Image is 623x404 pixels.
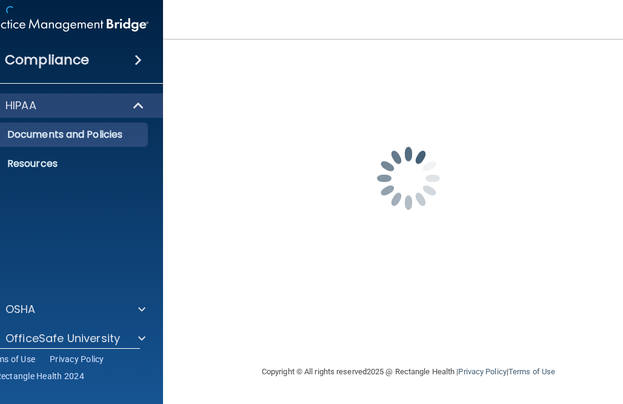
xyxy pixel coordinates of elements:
p: OfficeSafe University [5,331,120,346]
a: Privacy Policy [458,367,506,376]
a: Privacy Policy [50,353,104,365]
a: Terms of Use [508,367,555,376]
p: HIPAA [5,98,36,113]
p: OSHA [5,302,36,317]
h4: Compliance [5,52,89,69]
img: spinner.e123f6fc.gif [348,118,469,239]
